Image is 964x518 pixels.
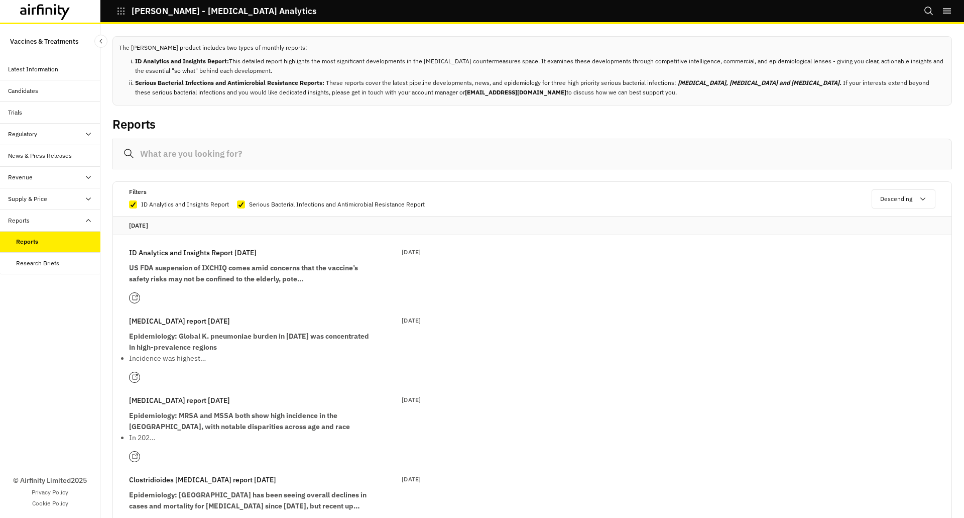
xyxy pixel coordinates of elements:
[8,65,58,74] div: Latest Information
[129,432,370,443] p: In 202…
[16,259,59,268] div: Research Briefs
[112,36,952,106] div: The [PERSON_NAME] product includes two types of monthly reports:
[402,247,421,257] p: [DATE]
[116,3,316,20] button: [PERSON_NAME] - [MEDICAL_DATA] Analytics
[135,78,945,97] li: These reports cover the latest pipeline developments, news, and epidemiology for three high prior...
[16,237,38,246] div: Reports
[8,194,47,203] div: Supply & Price
[129,221,935,231] p: [DATE]
[872,189,935,209] button: Descending
[32,499,68,508] a: Cookie Policy
[402,395,421,405] p: [DATE]
[249,199,425,210] p: Serious Bacterial Infections and Antimicrobial Resistance Report
[141,199,229,210] p: ID Analytics and Insights Report
[129,353,370,364] p: Incidence was highest…
[135,56,945,75] li: This detailed report highlights the most significant developments in the [MEDICAL_DATA] counterme...
[112,139,952,169] input: What are you looking for?
[924,3,934,20] button: Search
[129,332,369,352] strong: Epidemiology: Global K. pneumoniae burden in [DATE] was concentrated in high-prevalence regions
[135,57,229,65] b: ID Analytics and Insights Report:
[129,247,257,258] p: ID Analytics and Insights Report [DATE]
[678,79,841,86] b: [MEDICAL_DATA], [MEDICAL_DATA] and [MEDICAL_DATA].
[8,216,30,225] div: Reports
[10,32,78,51] p: Vaccines & Treatments
[32,488,68,497] a: Privacy Policy
[8,151,72,160] div: News & Press Releases
[132,7,316,16] p: [PERSON_NAME] - [MEDICAL_DATA] Analytics
[129,474,276,485] p: Clostridioides [MEDICAL_DATA] report [DATE]
[129,316,230,327] p: [MEDICAL_DATA] report [DATE]
[135,79,326,86] b: Serious Bacterial Infections and Antimicrobial Resistance Reports:
[129,186,147,197] p: Filters
[8,130,37,139] div: Regulatory
[8,86,38,95] div: Candidates
[402,316,421,326] p: [DATE]
[465,88,566,96] b: [EMAIL_ADDRESS][DOMAIN_NAME]
[129,395,230,406] p: [MEDICAL_DATA] report [DATE]
[112,117,156,132] h2: Reports
[8,108,22,117] div: Trials
[129,411,350,431] strong: Epidemiology: MRSA and MSSA both show high incidence in the [GEOGRAPHIC_DATA], with notable dispa...
[129,263,358,283] strong: US FDA suspension of IXCHIQ comes amid concerns that the vaccine’s safety risks may not be confin...
[402,474,421,484] p: [DATE]
[129,490,367,510] strong: Epidemiology: [GEOGRAPHIC_DATA] has been seeing overall declines in cases and mortality for [MEDI...
[94,35,107,48] button: Close Sidebar
[13,475,87,486] p: © Airfinity Limited 2025
[8,173,33,182] div: Revenue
